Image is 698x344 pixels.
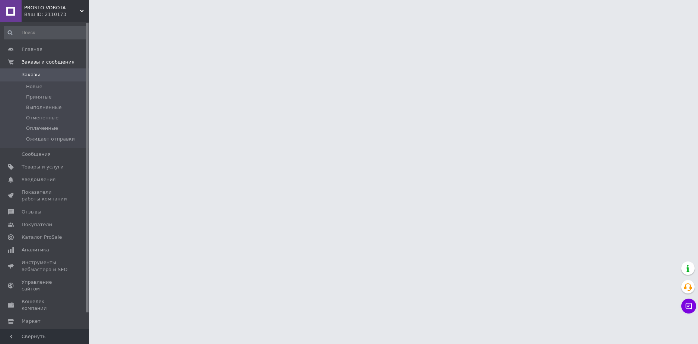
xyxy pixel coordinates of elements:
span: Сообщения [22,151,51,158]
input: Поиск [4,26,88,39]
span: Инструменты вебмастера и SEO [22,259,69,273]
span: Новые [26,83,42,90]
span: Заказы и сообщения [22,59,74,65]
span: Главная [22,46,42,53]
span: Товары и услуги [22,164,64,170]
span: Маркет [22,318,41,325]
span: Оплаченные [26,125,58,132]
span: Покупатели [22,221,52,228]
span: Ожидает отправки [26,136,75,142]
span: Уведомления [22,176,55,183]
span: Заказы [22,71,40,78]
span: Управление сайтом [22,279,69,292]
span: Показатели работы компании [22,189,69,202]
span: Отзывы [22,209,41,215]
div: Ваш ID: 2110173 [24,11,89,18]
span: Отмененные [26,115,58,121]
span: Каталог ProSale [22,234,62,241]
span: PROSTO VOROTA [24,4,80,11]
span: Кошелек компании [22,298,69,312]
button: Чат с покупателем [681,299,696,314]
span: Принятые [26,94,52,100]
span: Выполненные [26,104,62,111]
span: Аналитика [22,247,49,253]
